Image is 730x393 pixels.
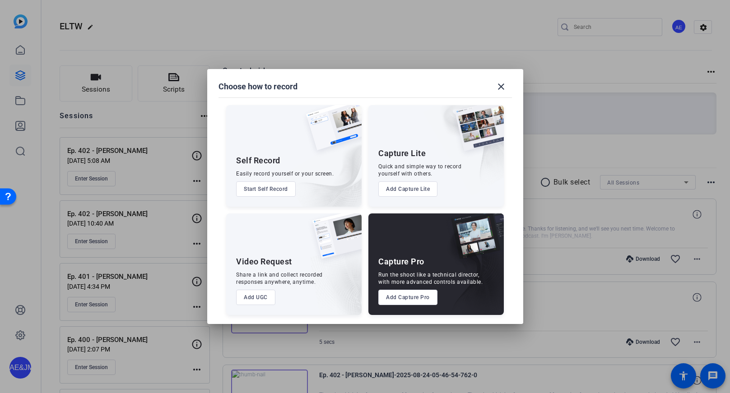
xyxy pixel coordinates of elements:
img: embarkstudio-capture-pro.png [437,225,504,315]
div: Quick and simple way to record yourself with others. [378,163,461,177]
button: Add UGC [236,290,275,305]
h1: Choose how to record [219,81,298,92]
div: Capture Pro [378,256,424,267]
div: Self Record [236,155,280,166]
div: Video Request [236,256,292,267]
img: capture-pro.png [444,213,504,268]
img: capture-lite.png [448,105,504,160]
mat-icon: close [496,81,507,92]
button: Start Self Record [236,181,296,197]
img: embarkstudio-self-record.png [283,125,362,207]
img: ugc-content.png [306,213,362,268]
div: Run the shoot like a technical director, with more advanced controls available. [378,271,483,286]
button: Add Capture Pro [378,290,437,305]
div: Capture Lite [378,148,426,159]
img: embarkstudio-capture-lite.png [423,105,504,195]
img: self-record.png [299,105,362,159]
div: Easily record yourself or your screen. [236,170,334,177]
button: Add Capture Lite [378,181,437,197]
img: embarkstudio-ugc-content.png [309,241,362,315]
div: Share a link and collect recorded responses anywhere, anytime. [236,271,323,286]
